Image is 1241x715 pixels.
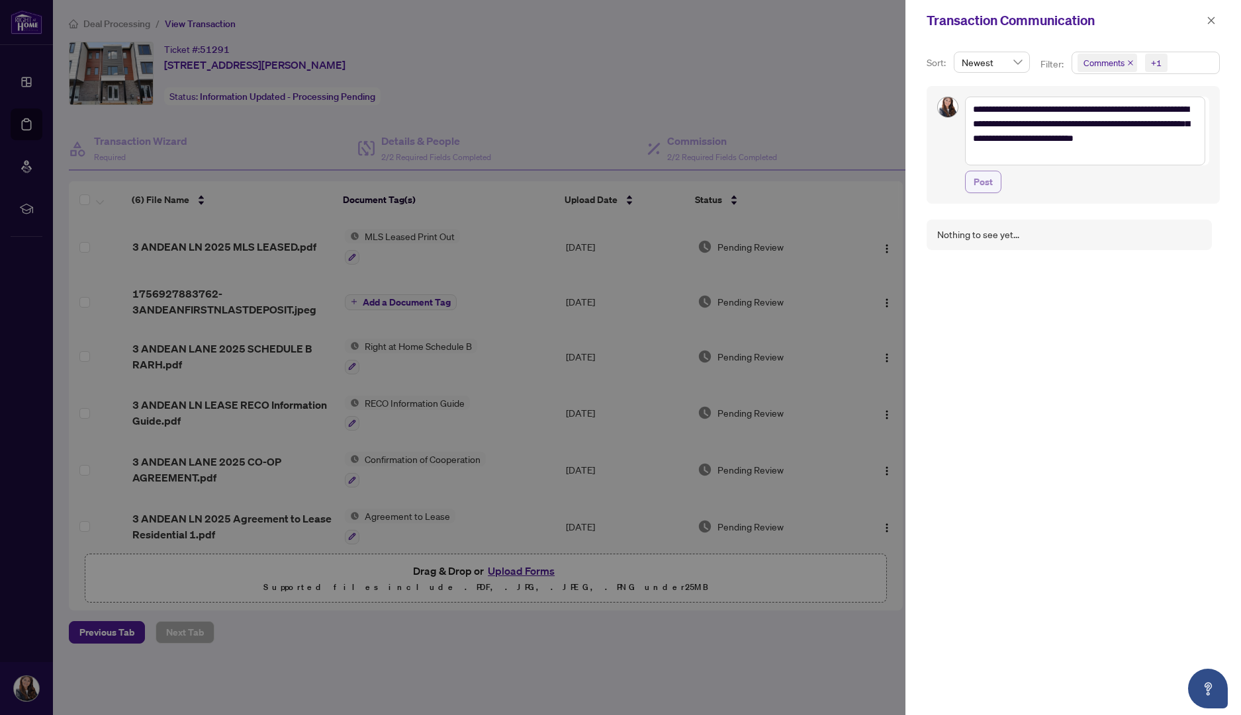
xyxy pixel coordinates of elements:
img: Profile Icon [938,97,958,117]
span: Comments [1078,54,1137,72]
p: Filter: [1040,57,1066,71]
div: Nothing to see yet... [937,228,1019,242]
span: Post [974,171,993,192]
span: close [1127,60,1134,66]
button: Open asap [1188,669,1228,708]
div: Transaction Communication [927,11,1203,30]
button: Post [965,171,1001,193]
span: Comments [1083,56,1125,69]
div: +1 [1151,56,1162,69]
span: Newest [962,52,1022,72]
span: close [1207,16,1216,25]
p: Sort: [927,56,948,70]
